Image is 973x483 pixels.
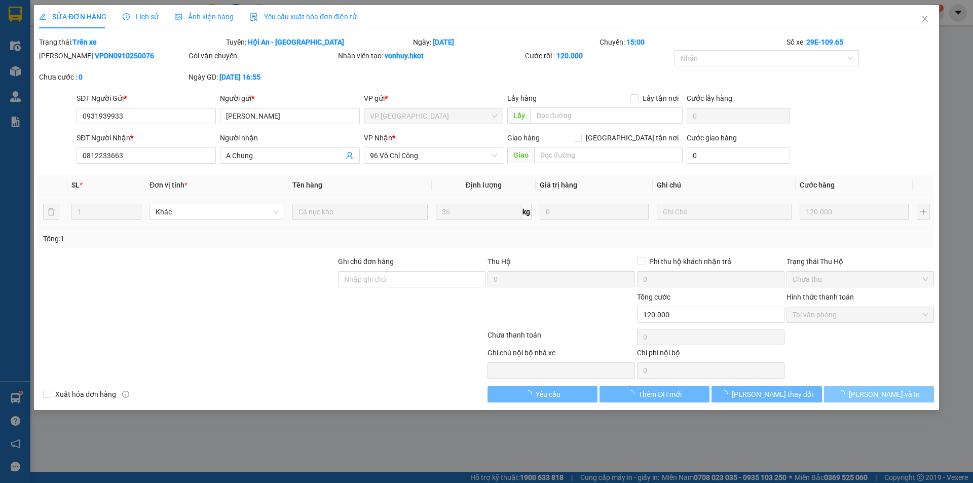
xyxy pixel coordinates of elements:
div: Nhân viên tạo: [338,50,523,61]
span: Lấy tận nơi [639,93,683,104]
span: loading [525,390,536,397]
label: Hình thức thanh toán [787,293,854,301]
label: Cước lấy hàng [687,94,732,102]
span: Tổng cước [637,293,670,301]
span: VP Đà Nẵng [370,108,497,124]
div: SĐT Người Nhận [77,132,216,143]
span: loading [838,390,849,397]
b: 29E-109.65 [806,38,843,46]
button: [PERSON_NAME] và In [824,386,934,402]
div: Ghi chú nội bộ nhà xe [488,347,635,362]
button: Close [911,5,939,33]
div: VP gửi [364,93,503,104]
span: VP Nhận [364,134,392,142]
input: 0 [540,204,649,220]
input: 0 [800,204,909,220]
span: loading [627,390,639,397]
span: kg [521,204,532,220]
b: Hội An - [GEOGRAPHIC_DATA] [248,38,344,46]
b: [DATE] 16:55 [219,73,260,81]
span: edit [39,13,46,20]
span: info-circle [122,391,129,398]
input: Cước giao hàng [687,147,790,164]
input: Dọc đường [531,107,683,124]
span: close [921,15,929,23]
span: Cước hàng [800,181,835,189]
span: Khác [156,204,278,219]
button: plus [917,204,930,220]
span: clock-circle [123,13,130,20]
label: Ghi chú đơn hàng [338,257,394,266]
span: SỬA ĐƠN HÀNG [39,13,106,21]
span: [PERSON_NAME] và In [849,389,920,400]
button: Thêm ĐH mới [600,386,709,402]
div: Ngày: [412,36,599,48]
label: Cước giao hàng [687,134,737,142]
span: Lấy [507,107,531,124]
span: Phí thu hộ khách nhận trả [645,256,735,267]
div: Người gửi [220,93,359,104]
button: Yêu cầu [488,386,597,402]
b: 0 [79,73,83,81]
div: Gói vận chuyển: [189,50,336,61]
b: Trên xe [72,38,97,46]
span: Lấy hàng [507,94,537,102]
b: 15:00 [626,38,645,46]
span: Thêm ĐH mới [639,389,682,400]
span: Lịch sử [123,13,159,21]
input: Ghi chú đơn hàng [338,271,485,287]
button: [PERSON_NAME] thay đổi [712,386,821,402]
div: [PERSON_NAME]: [39,50,186,61]
div: Chưa thanh toán [486,329,636,347]
span: Chưa thu [793,272,928,287]
b: [DATE] [433,38,454,46]
div: Tổng: 1 [43,233,376,244]
span: [GEOGRAPHIC_DATA] tận nơi [582,132,683,143]
span: Giao [507,147,534,163]
input: Dọc đường [534,147,683,163]
span: SL [71,181,80,189]
div: Ngày GD: [189,71,336,83]
div: Tuyến: [225,36,412,48]
span: Đơn vị tính [149,181,188,189]
span: Yêu cầu [536,389,560,400]
div: Cước rồi : [525,50,672,61]
div: Chi phí nội bộ [637,347,784,362]
img: icon [250,13,258,21]
b: vonhuy.hkot [385,52,424,60]
div: Chuyến: [598,36,785,48]
span: user-add [346,152,354,160]
span: Giá trị hàng [540,181,577,189]
span: Tên hàng [292,181,322,189]
th: Ghi chú [653,175,796,195]
input: Ghi Chú [657,204,792,220]
span: 96 Võ Chí Công [370,148,497,163]
input: Cước lấy hàng [687,108,790,124]
div: SĐT Người Gửi [77,93,216,104]
span: Định lượng [466,181,502,189]
b: 120.000 [556,52,583,60]
span: Tại văn phòng [793,307,928,322]
span: loading [721,390,732,397]
button: delete [43,204,59,220]
div: Chưa cước : [39,71,186,83]
b: VPDN0910250076 [95,52,154,60]
input: VD: Bàn, Ghế [292,204,427,220]
div: Số xe: [785,36,935,48]
div: Trạng thái Thu Hộ [787,256,934,267]
span: Thu Hộ [488,257,511,266]
span: [PERSON_NAME] thay đổi [732,389,813,400]
span: picture [175,13,182,20]
div: Trạng thái: [38,36,225,48]
span: Ảnh kiện hàng [175,13,234,21]
span: Xuất hóa đơn hàng [51,389,120,400]
span: Giao hàng [507,134,540,142]
div: Người nhận [220,132,359,143]
span: Yêu cầu xuất hóa đơn điện tử [250,13,357,21]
